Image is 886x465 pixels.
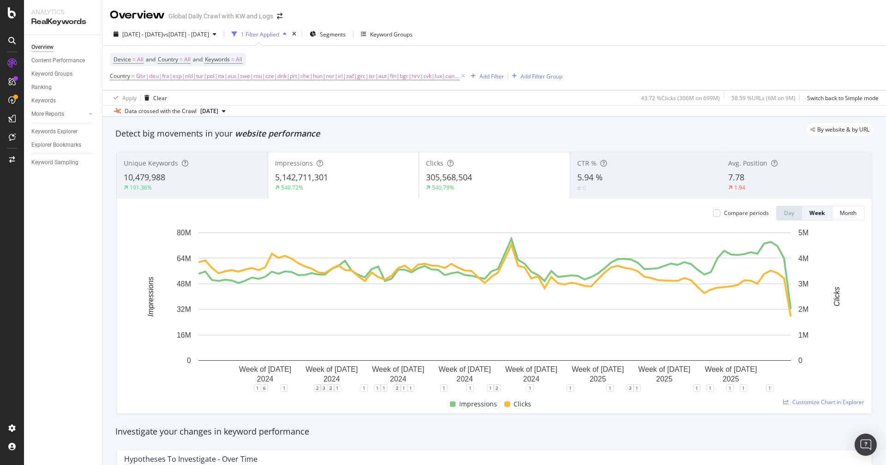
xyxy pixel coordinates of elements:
[400,384,407,392] div: 1
[407,384,414,392] div: 1
[153,94,167,102] div: Clear
[438,365,491,373] text: Week of [DATE]
[514,399,531,410] span: Clicks
[459,399,497,410] span: Impressions
[357,27,416,42] button: Keyword Groups
[290,30,298,39] div: times
[374,384,381,392] div: 1
[177,280,191,288] text: 48M
[158,55,178,63] span: Country
[487,384,494,392] div: 1
[798,229,808,237] text: 5M
[577,187,581,190] img: Equal
[281,384,288,392] div: 1
[184,53,191,66] span: All
[792,398,864,406] span: Customize Chart in Explorer
[505,365,557,373] text: Week of [DATE]
[798,254,808,262] text: 4M
[832,206,864,221] button: Month
[633,384,641,392] div: 1
[137,53,144,66] span: All
[31,56,85,66] div: Content Performance
[261,384,268,392] div: 6
[122,30,163,38] span: [DATE] - [DATE]
[236,53,242,66] span: All
[521,72,563,80] div: Add Filter Group
[370,30,413,38] div: Keyword Groups
[31,127,96,137] a: Keywords Explorer
[334,384,341,392] div: 1
[275,172,328,183] span: 5,142,711,301
[706,384,714,392] div: 1
[187,357,191,364] text: 0
[798,331,808,339] text: 1M
[323,375,340,383] text: 2024
[110,72,130,80] span: Country
[31,83,52,92] div: Ranking
[114,55,131,63] span: Device
[31,83,96,92] a: Ranking
[200,107,218,115] span: 2025 Sep. 18th
[724,209,769,217] div: Compare periods
[277,13,282,19] div: arrow-right-arrow-left
[723,375,739,383] text: 2025
[31,42,54,52] div: Overview
[656,375,673,383] text: 2025
[734,184,745,191] div: 1.94
[784,209,794,217] div: Day
[523,375,540,383] text: 2024
[31,140,96,150] a: Explorer Bookmarks
[833,287,841,307] text: Clicks
[327,384,335,392] div: 2
[766,384,773,392] div: 1
[31,140,81,150] div: Explorer Bookmarks
[163,30,209,38] span: vs [DATE] - [DATE]
[110,90,137,105] button: Apply
[776,206,802,221] button: Day
[798,305,808,313] text: 2M
[31,127,78,137] div: Keywords Explorer
[627,384,634,392] div: 3
[693,384,700,392] div: 1
[180,55,183,63] span: =
[809,209,825,217] div: Week
[281,184,303,191] div: 540.72%
[728,172,744,183] span: 7.78
[177,305,191,313] text: 32M
[508,71,563,82] button: Add Filter Group
[31,69,72,79] div: Keyword Groups
[360,384,368,392] div: 1
[141,90,167,105] button: Clear
[590,375,606,383] text: 2025
[440,384,448,392] div: 1
[31,7,95,17] div: Analytics
[840,209,856,217] div: Month
[577,172,603,183] span: 5.94 %
[231,55,234,63] span: =
[31,69,96,79] a: Keyword Groups
[807,94,879,102] div: Switch back to Simple mode
[31,96,56,106] div: Keywords
[306,27,349,42] button: Segments
[493,384,501,392] div: 2
[177,331,191,339] text: 16M
[177,254,191,262] text: 64M
[130,184,152,191] div: 191.36%
[132,55,136,63] span: =
[314,384,321,392] div: 2
[257,375,274,383] text: 2024
[705,365,757,373] text: Week of [DATE]
[31,56,96,66] a: Content Performance
[641,94,720,102] div: 43.72 % Clicks ( 306M on 699M )
[798,280,808,288] text: 3M
[197,106,229,117] button: [DATE]
[394,384,401,392] div: 2
[31,158,96,167] a: Keyword Sampling
[320,30,346,38] span: Segments
[731,94,796,102] div: 58.59 % URLs ( 6M on 9M )
[798,357,802,364] text: 0
[124,159,178,167] span: Unique Keywords
[467,384,474,392] div: 1
[275,159,313,167] span: Impressions
[583,184,586,192] div: 0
